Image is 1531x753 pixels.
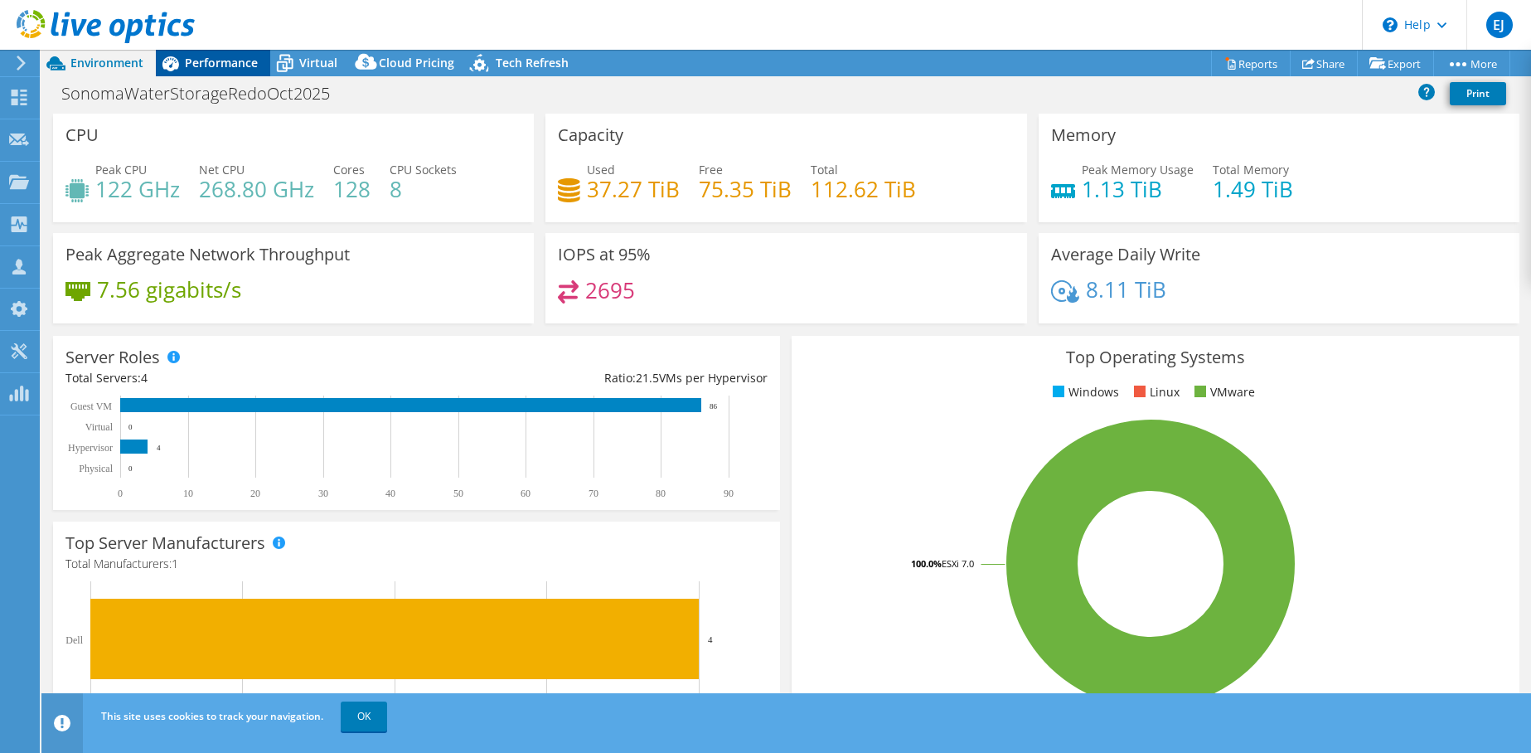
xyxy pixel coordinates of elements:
text: Virtual [85,421,114,433]
text: Physical [79,463,113,474]
h4: 1.13 TiB [1082,180,1194,198]
text: 20 [250,488,260,499]
h4: 7.56 gigabits/s [97,280,241,299]
h4: 37.27 TiB [587,180,680,198]
a: OK [341,702,387,731]
span: Cores [333,162,365,177]
text: 40 [385,488,395,499]
h3: Top Operating Systems [804,348,1506,367]
h4: 1.49 TiB [1213,180,1293,198]
text: 0 [128,464,133,473]
span: 21.5 [636,370,659,386]
text: 4 [708,634,713,644]
span: EJ [1486,12,1513,38]
h3: Capacity [558,126,623,144]
h4: 75.35 TiB [699,180,792,198]
li: Windows [1049,383,1119,401]
h4: 268.80 GHz [199,180,314,198]
h4: Total Manufacturers: [65,555,768,573]
h4: 2695 [585,281,635,299]
text: 4 [157,444,161,452]
h4: 8 [390,180,457,198]
li: Linux [1130,383,1180,401]
h3: Peak Aggregate Network Throughput [65,245,350,264]
text: 50 [453,488,463,499]
text: Hypervisor [68,442,113,454]
tspan: ESXi 7.0 [942,557,974,570]
h4: 112.62 TiB [811,180,916,198]
text: 0 [128,423,133,431]
h3: Average Daily Write [1051,245,1200,264]
span: Environment [70,55,143,70]
h3: CPU [65,126,99,144]
span: Tech Refresh [496,55,569,70]
span: Cloud Pricing [379,55,454,70]
span: Performance [185,55,258,70]
text: 86 [710,402,718,411]
h4: 122 GHz [95,180,180,198]
li: VMware [1190,383,1255,401]
span: Virtual [299,55,337,70]
h3: IOPS at 95% [558,245,651,264]
a: Export [1357,51,1434,76]
span: 4 [141,370,148,386]
text: 90 [724,488,734,499]
span: Total [811,162,838,177]
span: This site uses cookies to track your navigation. [101,709,323,723]
text: 60 [521,488,531,499]
text: 10 [183,488,193,499]
text: 80 [656,488,666,499]
span: Peak CPU [95,162,147,177]
span: Peak Memory Usage [1082,162,1194,177]
h4: 8.11 TiB [1086,280,1166,299]
svg: \n [1383,17,1398,32]
tspan: 100.0% [911,557,942,570]
a: More [1433,51,1510,76]
h1: SonomaWaterStorageRedoOct2025 [54,85,356,103]
h4: 128 [333,180,371,198]
a: Reports [1211,51,1291,76]
span: Net CPU [199,162,245,177]
a: Print [1450,82,1506,105]
span: CPU Sockets [390,162,457,177]
h3: Memory [1051,126,1116,144]
div: Ratio: VMs per Hypervisor [417,369,768,387]
span: Free [699,162,723,177]
text: Guest VM [70,401,112,412]
a: Share [1290,51,1358,76]
div: Total Servers: [65,369,417,387]
text: 30 [318,488,328,499]
h3: Server Roles [65,348,160,367]
span: 1 [172,556,178,571]
span: Total Memory [1213,162,1289,177]
h3: Top Server Manufacturers [65,534,265,552]
text: 70 [589,488,598,499]
span: Used [587,162,615,177]
text: Dell [65,634,83,646]
text: 0 [118,488,123,499]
